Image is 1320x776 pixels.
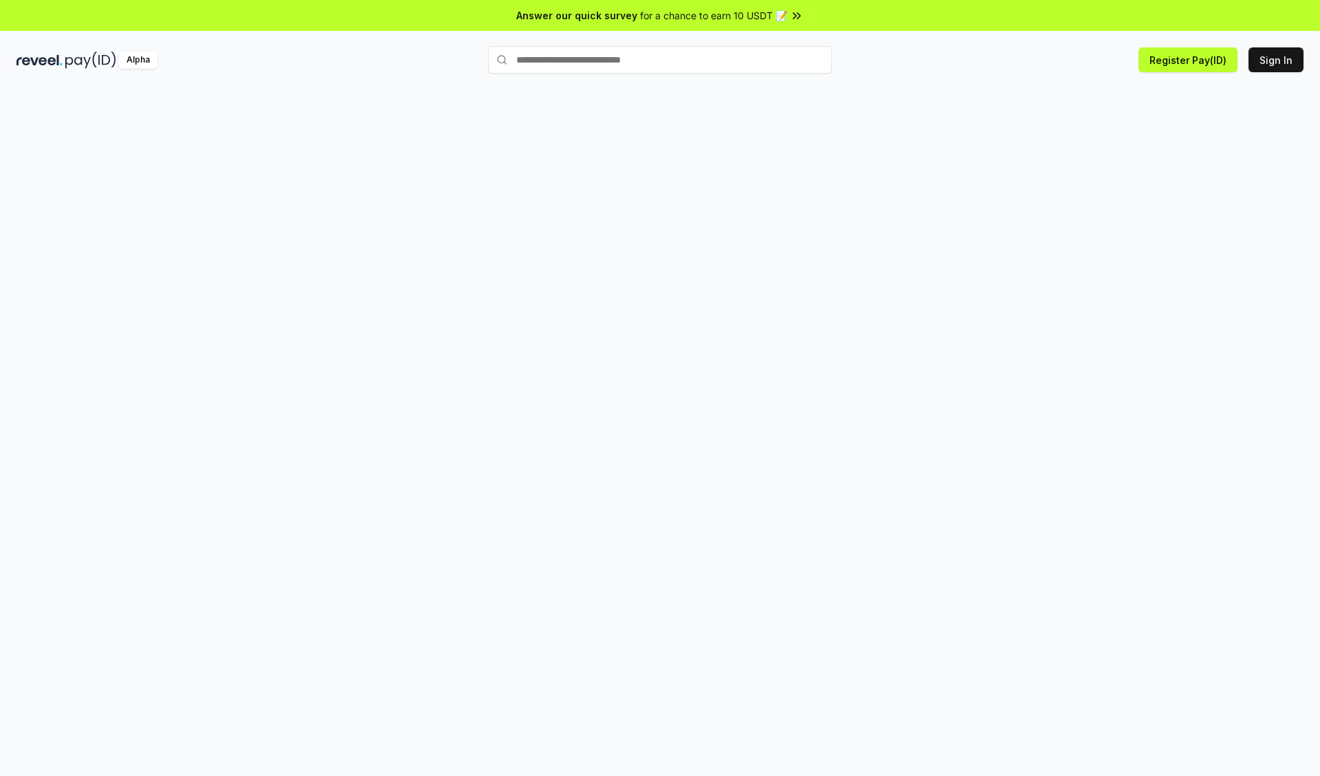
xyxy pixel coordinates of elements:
span: Answer our quick survey [516,8,637,23]
div: Alpha [119,52,157,69]
img: pay_id [65,52,116,69]
span: for a chance to earn 10 USDT 📝 [640,8,787,23]
button: Sign In [1248,47,1303,72]
img: reveel_dark [16,52,63,69]
button: Register Pay(ID) [1138,47,1237,72]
